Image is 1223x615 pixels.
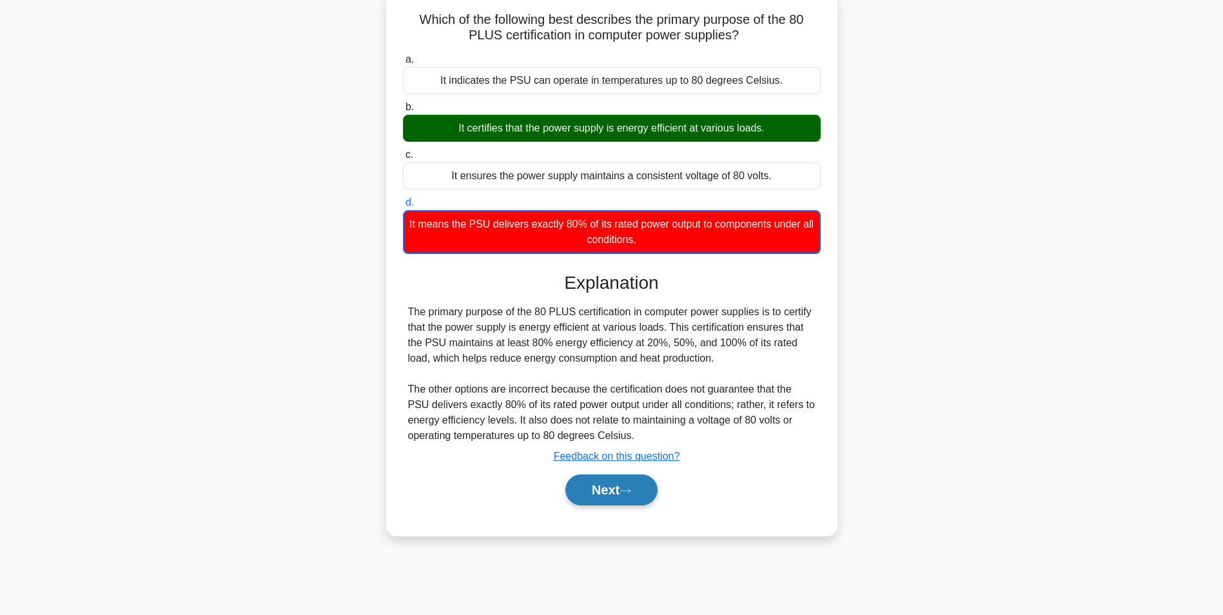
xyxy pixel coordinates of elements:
[565,474,658,505] button: Next
[402,12,822,44] h5: Which of the following best describes the primary purpose of the 80 PLUS certification in compute...
[403,162,821,190] div: It ensures the power supply maintains a consistent voltage of 80 volts.
[406,149,413,160] span: c.
[406,54,414,64] span: a.
[403,115,821,142] div: It certifies that the power supply is energy efficient at various loads.
[403,67,821,94] div: It indicates the PSU can operate in temperatures up to 80 degrees Celsius.
[406,197,414,208] span: d.
[403,210,821,254] div: It means the PSU delivers exactly 80% of its rated power output to components under all conditions.
[554,451,680,462] a: Feedback on this question?
[411,272,813,294] h3: Explanation
[406,101,414,112] span: b.
[408,304,816,444] div: The primary purpose of the 80 PLUS certification in computer power supplies is to certify that th...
